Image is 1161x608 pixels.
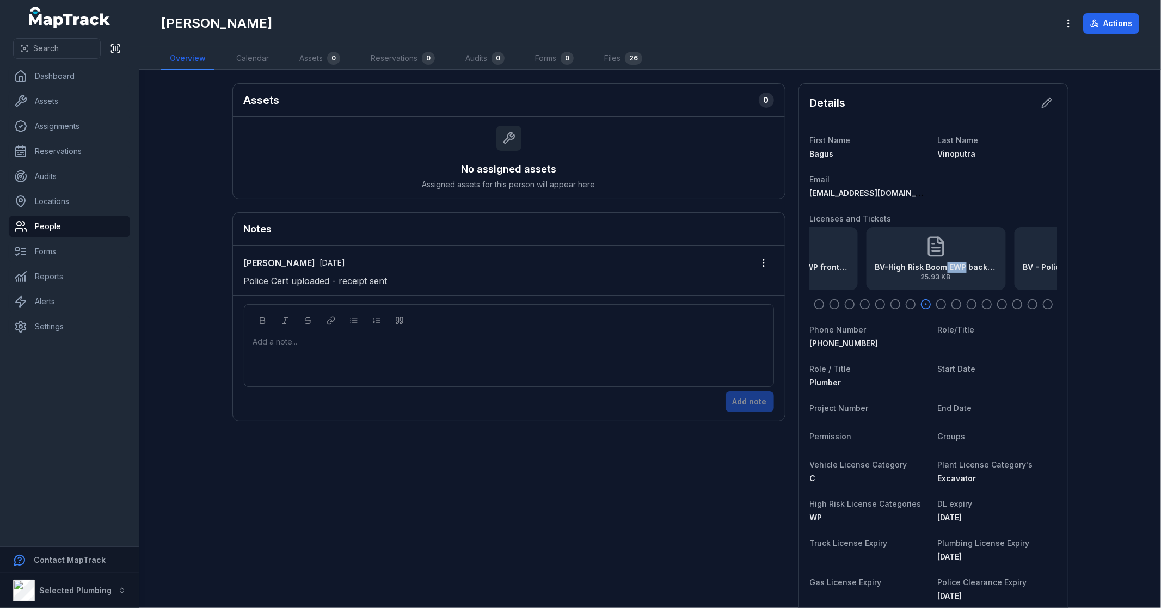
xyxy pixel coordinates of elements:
[938,149,976,158] span: Vinoputra
[810,538,888,548] span: Truck License Expiry
[938,513,962,522] span: [DATE]
[9,115,130,137] a: Assignments
[29,7,110,28] a: MapTrack
[759,93,774,108] div: 0
[875,273,997,281] span: 25.93 KB
[9,191,130,212] a: Locations
[625,52,642,65] div: 26
[810,460,907,469] span: Vehicle License Category
[9,165,130,187] a: Audits
[492,52,505,65] div: 0
[938,552,962,561] time: 10/14/2027, 12:00:00 AM
[13,38,101,59] button: Search
[9,90,130,112] a: Assets
[810,513,822,522] span: WP
[938,403,972,413] span: End Date
[362,47,444,70] a: Reservations0
[244,93,280,108] h2: Assets
[34,555,106,564] strong: Contact MapTrack
[938,325,975,334] span: Role/Title
[810,175,830,184] span: Email
[161,15,272,32] h1: [PERSON_NAME]
[561,52,574,65] div: 0
[422,52,435,65] div: 0
[244,256,316,269] strong: [PERSON_NAME]
[1023,273,1145,281] span: 174.93 KB
[810,578,882,587] span: Gas License Expiry
[9,316,130,337] a: Settings
[320,258,346,267] time: 7/14/2025, 7:27:29 AM
[33,43,59,54] span: Search
[938,432,966,441] span: Groups
[810,432,852,441] span: Permission
[938,474,976,483] span: Excavator
[810,188,941,198] span: [EMAIL_ADDRESS][DOMAIN_NAME]
[938,578,1027,587] span: Police Clearance Expiry
[938,499,973,508] span: DL expiry
[810,403,869,413] span: Project Number
[526,47,582,70] a: Forms0
[422,179,595,190] span: Assigned assets for this person will appear here
[810,214,892,223] span: Licenses and Tickets
[9,140,130,162] a: Reservations
[327,52,340,65] div: 0
[727,273,849,281] span: 23.74 KB
[810,325,867,334] span: Phone Number
[9,65,130,87] a: Dashboard
[810,378,841,387] span: Plumber
[457,47,513,70] a: Audits0
[9,291,130,312] a: Alerts
[810,339,879,348] span: [PHONE_NUMBER]
[595,47,651,70] a: Files26
[810,499,922,508] span: High Risk License Categories
[291,47,349,70] a: Assets0
[938,591,962,600] time: 7/11/2027, 12:00:00 AM
[938,552,962,561] span: [DATE]
[727,262,849,273] strong: BV-High Risk Boom EWP front exp [DATE]
[875,262,997,273] strong: BV-High Risk Boom EWP back exp [DATE]
[244,222,272,237] h3: Notes
[810,136,851,145] span: First Name
[1083,13,1139,34] button: Actions
[938,591,962,600] span: [DATE]
[39,586,112,595] strong: Selected Plumbing
[938,513,962,522] time: 7/1/2029, 12:00:00 AM
[810,149,834,158] span: Bagus
[461,162,556,177] h3: No assigned assets
[320,258,346,267] span: [DATE]
[9,216,130,237] a: People
[938,136,979,145] span: Last Name
[810,474,816,483] span: C
[228,47,278,70] a: Calendar
[938,460,1033,469] span: Plant License Category's
[161,47,214,70] a: Overview
[938,364,976,373] span: Start Date
[938,538,1030,548] span: Plumbing License Expiry
[244,273,774,288] p: Police Cert uploaded - receipt sent
[810,95,846,110] h2: Details
[9,266,130,287] a: Reports
[1023,262,1145,273] strong: BV - Police Clearance exp [DATE]
[9,241,130,262] a: Forms
[810,364,851,373] span: Role / Title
